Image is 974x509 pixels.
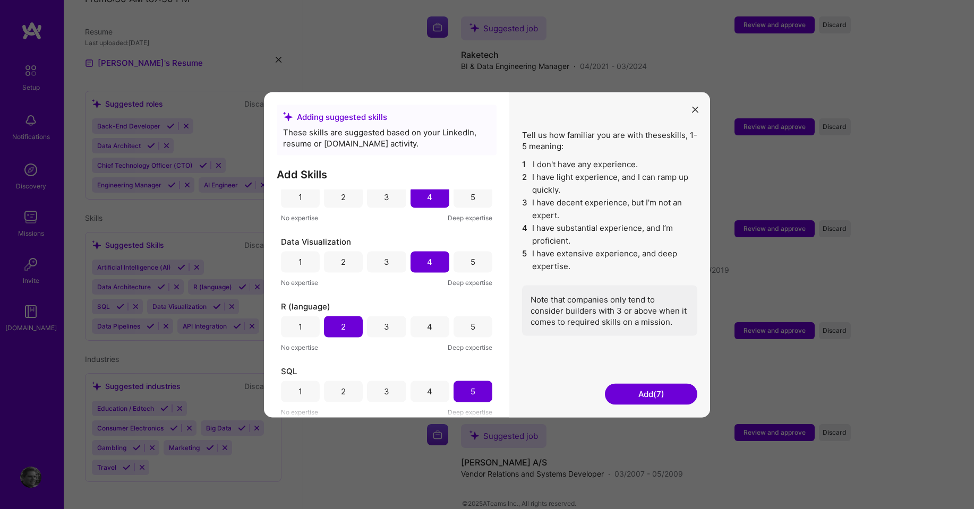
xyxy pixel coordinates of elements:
span: No expertise [281,212,318,223]
div: Note that companies only tend to consider builders with 3 or above when it comes to required skil... [522,285,697,335]
div: 1 [298,192,302,203]
li: I don't have any experience. [522,158,697,170]
div: 5 [471,386,475,397]
span: SQL [281,365,297,376]
i: icon SuggestedTeams [283,112,293,122]
li: I have decent experience, but I'm not an expert. [522,196,697,221]
div: 1 [298,386,302,397]
div: 2 [341,386,346,397]
span: No expertise [281,277,318,288]
span: 1 [522,158,528,170]
span: 4 [522,221,528,247]
div: 4 [427,192,432,203]
div: 2 [341,321,346,332]
span: 5 [522,247,528,272]
span: Deep expertise [448,277,492,288]
li: I have substantial experience, and I’m proficient. [522,221,697,247]
span: Data Visualization [281,236,351,247]
li: I have light experience, and I can ramp up quickly. [522,170,697,196]
span: R (language) [281,300,330,312]
div: Adding suggested skills [283,111,490,122]
li: I have extensive experience, and deep expertise. [522,247,697,272]
div: 2 [341,192,346,203]
div: 3 [384,256,389,268]
span: Deep expertise [448,341,492,352]
div: 2 [341,256,346,268]
span: No expertise [281,406,318,417]
span: 2 [522,170,528,196]
span: 3 [522,196,528,221]
div: 1 [298,321,302,332]
span: No expertise [281,341,318,352]
div: 4 [427,321,432,332]
div: 5 [471,256,475,268]
div: 5 [471,192,475,203]
span: Deep expertise [448,406,492,417]
div: 5 [471,321,475,332]
button: Add(7) [605,383,697,404]
span: Deep expertise [448,212,492,223]
div: 3 [384,386,389,397]
div: 3 [384,321,389,332]
div: 3 [384,192,389,203]
div: Tell us how familiar you are with these skills , 1-5 meaning: [522,129,697,335]
i: icon Close [692,107,698,113]
h3: Add Skills [277,168,497,180]
div: These skills are suggested based on your LinkedIn, resume or [DOMAIN_NAME] activity. [283,126,490,149]
div: 1 [298,256,302,268]
div: modal [264,92,710,417]
div: 4 [427,386,432,397]
div: 4 [427,256,432,268]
